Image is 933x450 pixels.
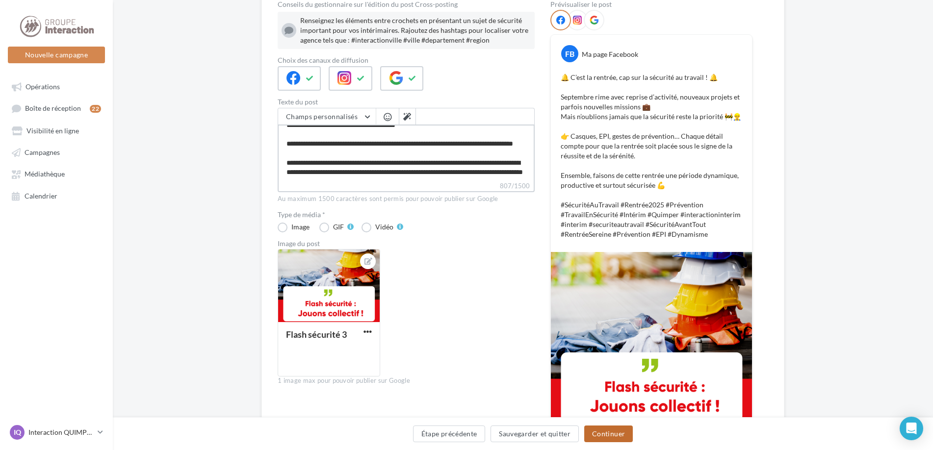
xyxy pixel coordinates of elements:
[28,427,94,437] p: Interaction QUIMPER
[278,376,535,385] div: 1 image max pour pouvoir publier sur Google
[6,77,107,95] a: Opérations
[278,181,535,192] label: 807/1500
[291,224,310,230] div: Image
[278,1,535,8] div: Conseils du gestionnaire sur l'édition du post Cross-posting
[561,73,742,239] p: 🔔 C’est la rentrée, cap sur la sécurité au travail ! 🔔 Septembre rime avec reprise d’activité, no...
[6,122,107,139] a: Visibilité en ligne
[14,427,21,437] span: IQ
[90,105,101,113] div: 22
[300,16,531,45] div: Renseignez les éléments entre crochets en présentant un sujet de sécurité important pour vos inté...
[278,99,535,105] label: Texte du post
[6,165,107,182] a: Médiathèque
[375,224,393,230] div: Vidéo
[286,329,347,340] div: Flash sécurité 3
[278,195,535,203] div: Au maximum 1500 caractères sont permis pour pouvoir publier sur Google
[582,50,638,59] div: Ma page Facebook
[25,170,65,178] span: Médiathèque
[8,423,105,442] a: IQ Interaction QUIMPER
[278,211,535,218] label: Type de média *
[6,99,107,117] a: Boîte de réception22
[286,112,358,121] span: Champs personnalisés
[278,108,376,125] button: Champs personnalisés
[6,143,107,161] a: Campagnes
[550,1,752,8] div: Prévisualiser le post
[584,425,633,442] button: Continuer
[278,240,535,247] div: Image du post
[333,224,344,230] div: GIF
[561,45,578,62] div: FB
[278,57,535,64] label: Choix des canaux de diffusion
[25,104,81,113] span: Boîte de réception
[8,47,105,63] button: Nouvelle campagne
[6,187,107,204] a: Calendrier
[413,425,486,442] button: Étape précédente
[26,82,60,91] span: Opérations
[25,148,60,156] span: Campagnes
[25,192,57,200] span: Calendrier
[900,417,923,440] div: Open Intercom Messenger
[26,126,79,135] span: Visibilité en ligne
[491,425,579,442] button: Sauvegarder et quitter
